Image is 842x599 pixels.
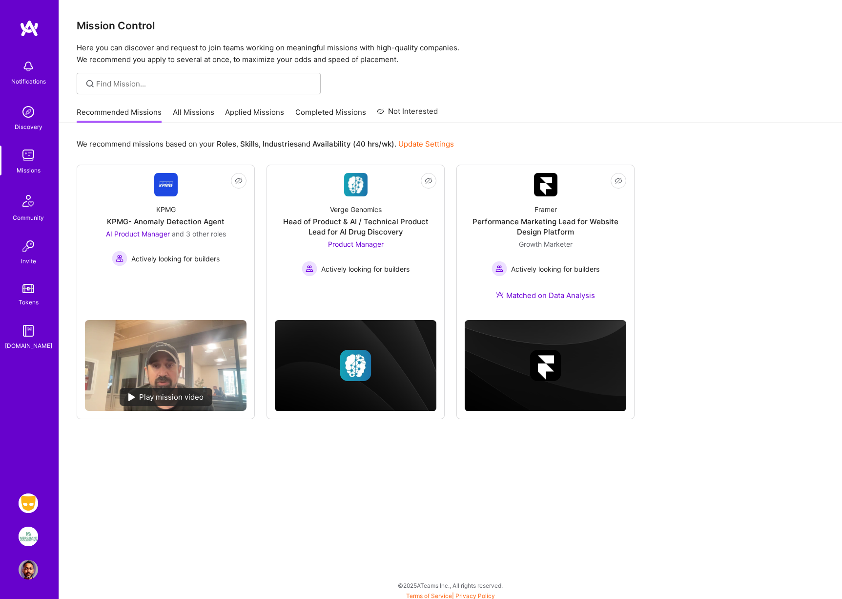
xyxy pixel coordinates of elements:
div: Play mission video [120,388,212,406]
div: Verge Genomics [330,204,382,214]
img: Ateam Purple Icon [496,291,504,299]
img: User Avatar [19,560,38,579]
p: Here you can discover and request to join teams working on meaningful missions with high-quality ... [77,42,824,65]
span: Actively looking for builders [511,264,599,274]
img: play [128,393,135,401]
span: Growth Marketer [519,240,573,248]
a: User Avatar [16,560,41,579]
a: Update Settings [398,139,454,149]
img: Company logo [530,350,561,381]
img: cover [275,320,436,411]
div: Community [13,213,44,223]
img: No Mission [85,320,246,411]
img: logo [20,20,39,37]
img: Actively looking for builders [302,261,317,277]
img: Community [17,189,40,213]
img: Company Logo [344,173,368,196]
div: Matched on Data Analysis [496,290,595,300]
img: guide book [19,321,38,341]
img: Actively looking for builders [492,261,507,277]
img: Company Logo [154,173,178,196]
img: Company logo [340,350,371,381]
a: Company LogoVerge GenomicsHead of Product & AI / Technical Product Lead for AI Drug DiscoveryProd... [275,173,436,288]
a: We Are The Merchants: Founding Product Manager, Merchant Collective [16,527,41,546]
div: KPMG- Anomaly Detection Agent [107,216,225,227]
img: discovery [19,102,38,122]
b: Skills [240,139,259,149]
i: icon EyeClosed [615,177,622,185]
i: icon SearchGrey [84,78,96,89]
h3: Mission Control [77,20,824,32]
img: Invite [19,236,38,256]
a: Company LogoFramerPerformance Marketing Lead for Website Design PlatformGrowth Marketer Actively ... [465,173,626,312]
a: Grindr: Product & Marketing [16,493,41,513]
span: Actively looking for builders [131,254,220,264]
input: Find Mission... [96,79,313,89]
div: © 2025 ATeams Inc., All rights reserved. [59,573,842,598]
img: teamwork [19,146,38,165]
span: Product Manager [328,240,384,248]
div: [DOMAIN_NAME] [5,341,52,351]
img: tokens [22,284,34,293]
a: Applied Missions [225,107,284,123]
a: Not Interested [377,106,438,123]
img: Company Logo [534,173,557,196]
div: Notifications [11,76,46,86]
b: Industries [263,139,298,149]
div: Missions [17,165,41,175]
img: bell [19,57,38,76]
a: Recommended Missions [77,107,162,123]
span: and 3 other roles [172,230,226,238]
div: Performance Marketing Lead for Website Design Platform [465,216,626,237]
span: AI Product Manager [106,230,170,238]
span: Actively looking for builders [321,264,410,274]
div: Head of Product & AI / Technical Product Lead for AI Drug Discovery [275,216,436,237]
a: All Missions [173,107,214,123]
div: Invite [21,256,36,266]
div: Tokens [19,297,39,307]
b: Availability (40 hrs/wk) [312,139,394,149]
img: cover [465,320,626,411]
b: Roles [217,139,236,149]
i: icon EyeClosed [425,177,432,185]
a: Company LogoKPMGKPMG- Anomaly Detection AgentAI Product Manager and 3 other rolesActively looking... [85,173,246,312]
div: KPMG [156,204,176,214]
a: Completed Missions [295,107,366,123]
p: We recommend missions based on your , , and . [77,139,454,149]
i: icon EyeClosed [235,177,243,185]
div: Discovery [15,122,42,132]
img: Actively looking for builders [112,251,127,266]
img: Grindr: Product & Marketing [19,493,38,513]
div: Framer [534,204,557,214]
img: We Are The Merchants: Founding Product Manager, Merchant Collective [19,527,38,546]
